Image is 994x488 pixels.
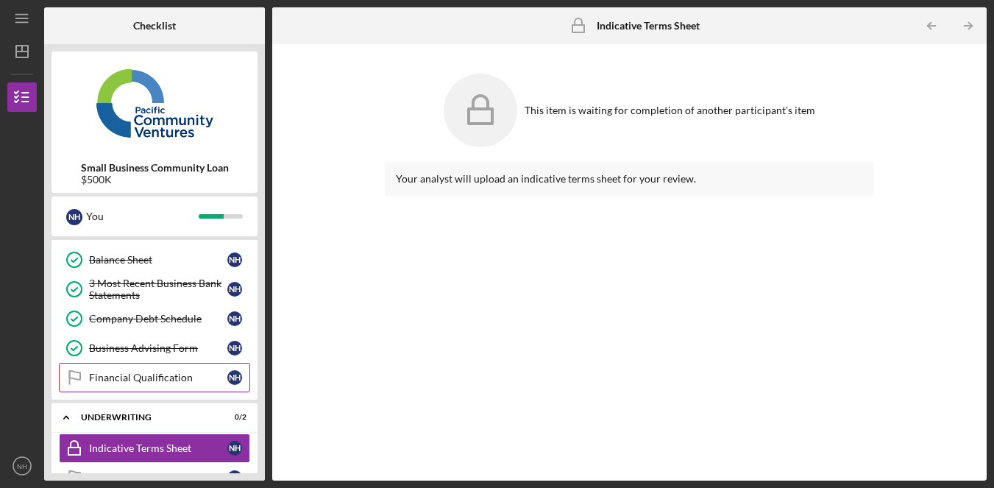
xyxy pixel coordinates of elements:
[133,20,176,32] b: Checklist
[17,462,27,470] text: NH
[89,372,227,383] div: Financial Qualification
[227,441,242,456] div: N H
[227,311,242,326] div: N H
[597,20,700,32] b: Indicative Terms Sheet
[66,209,82,225] div: N H
[89,442,227,454] div: Indicative Terms Sheet
[525,105,815,116] div: This item is waiting for completion of another participant's item
[227,282,242,297] div: N H
[89,277,227,301] div: 3 Most Recent Business Bank Statements
[81,413,210,422] div: Underwriting
[59,245,250,275] a: Balance SheetNH
[220,413,246,422] div: 0 / 2
[396,173,864,185] div: Your analyst will upload an indicative terms sheet for your review.
[81,174,229,185] div: $500K
[59,434,250,463] a: Indicative Terms SheetNH
[52,59,258,147] img: Product logo
[89,472,227,484] div: Pending Final Approval
[7,451,37,481] button: NH
[59,275,250,304] a: 3 Most Recent Business Bank StatementsNH
[227,341,242,356] div: N H
[59,304,250,333] a: Company Debt ScheduleNH
[89,313,227,325] div: Company Debt Schedule
[89,342,227,354] div: Business Advising Form
[59,363,250,392] a: Financial QualificationNH
[81,162,229,174] b: Small Business Community Loan
[89,254,227,266] div: Balance Sheet
[227,252,242,267] div: N H
[86,204,199,229] div: You
[227,470,242,485] div: N H
[227,370,242,385] div: N H
[59,333,250,363] a: Business Advising FormNH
